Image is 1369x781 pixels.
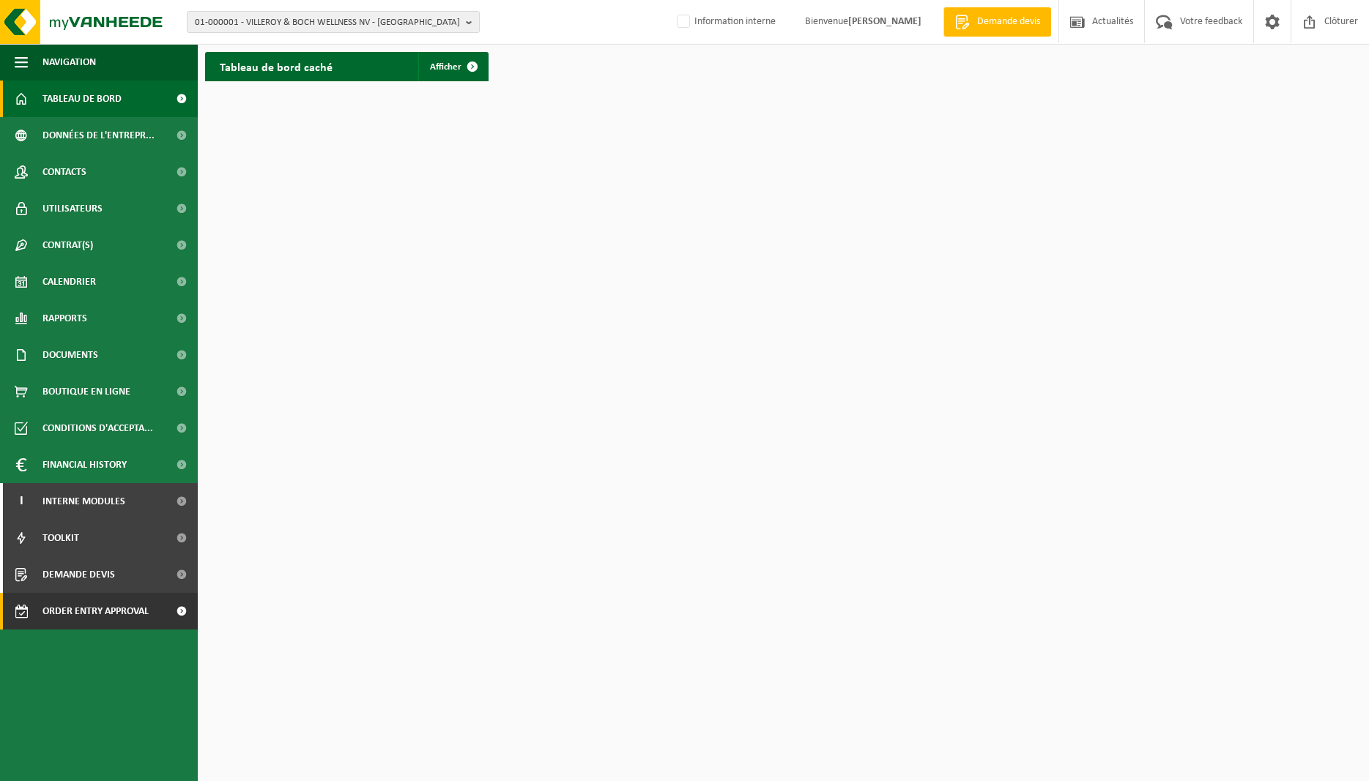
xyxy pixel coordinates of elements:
span: Utilisateurs [42,190,103,227]
span: Conditions d'accepta... [42,410,153,446]
span: Données de l'entrepr... [42,117,155,154]
span: Documents [42,337,98,373]
span: Demande devis [42,556,115,593]
span: Order entry approval [42,593,149,629]
span: Financial History [42,446,127,483]
span: Interne modules [42,483,125,520]
h2: Tableau de bord caché [205,52,347,81]
span: I [15,483,28,520]
span: Navigation [42,44,96,81]
span: Calendrier [42,264,96,300]
span: Contacts [42,154,86,190]
span: Rapports [42,300,87,337]
label: Information interne [674,11,776,33]
span: Boutique en ligne [42,373,130,410]
button: 01-000001 - VILLEROY & BOCH WELLNESS NV - [GEOGRAPHIC_DATA] [187,11,480,33]
a: Afficher [418,52,487,81]
a: Demande devis [943,7,1051,37]
span: 01-000001 - VILLEROY & BOCH WELLNESS NV - [GEOGRAPHIC_DATA] [195,12,460,34]
span: Tableau de bord [42,81,122,117]
span: Toolkit [42,520,79,556]
span: Afficher [430,62,461,72]
span: Demande devis [973,15,1044,29]
strong: [PERSON_NAME] [848,16,921,27]
span: Contrat(s) [42,227,93,264]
